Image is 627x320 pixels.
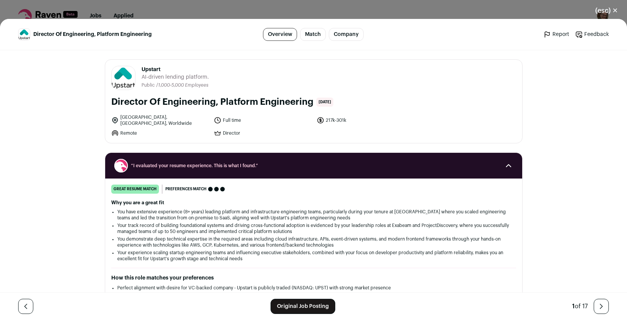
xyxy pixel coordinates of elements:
a: Match [300,28,326,41]
img: b62aa42298112786ee09b448f8424fe8214e8e4b0f39baff56fdf86041132ec2.jpg [19,29,30,40]
li: Remote [111,129,210,137]
li: You demonstrate deep technical expertise in the required areas including cloud infrastructure, AP... [117,236,510,248]
img: b62aa42298112786ee09b448f8424fe8214e8e4b0f39baff56fdf86041132ec2.jpg [112,66,135,90]
li: You have extensive experience (8+ years) leading platform and infrastructure engineering teams, p... [117,209,510,221]
li: Director [214,129,312,137]
div: of 17 [572,302,588,311]
li: Your track record of building foundational systems and driving cross-functional adoption is evide... [117,222,510,235]
li: [GEOGRAPHIC_DATA], [GEOGRAPHIC_DATA], Worldwide [111,114,210,126]
span: Preferences match [165,185,207,193]
div: great resume match [111,185,159,194]
a: Original Job Posting [271,299,335,314]
span: Upstart [142,66,209,73]
h2: Why you are a great fit [111,200,516,206]
h2: How this role matches your preferences [111,274,516,282]
li: / [156,82,208,88]
a: Overview [263,28,297,41]
span: [DATE] [316,98,333,107]
a: Report [543,31,569,38]
span: 1,000-5,000 Employees [158,83,208,87]
li: Your experience scaling startup engineering teams and influencing executive stakeholders, combine... [117,250,510,262]
button: Close modal [586,2,627,19]
a: Company [329,28,364,41]
span: “I evaluated your resume experience. This is what I found.” [131,163,496,169]
span: Director Of Engineering, Platform Engineering [33,31,152,38]
li: Full time [214,114,312,126]
li: 217k-301k [317,114,415,126]
span: 1 [572,303,575,309]
h1: Director Of Engineering, Platform Engineering [111,96,313,108]
span: AI-driven lending platform. [142,73,209,81]
a: Feedback [575,31,609,38]
li: Perfect alignment with desire for VC-backed company - Upstart is publicly traded (NASDAQ: UPST) w... [117,285,510,291]
li: Public [142,82,156,88]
